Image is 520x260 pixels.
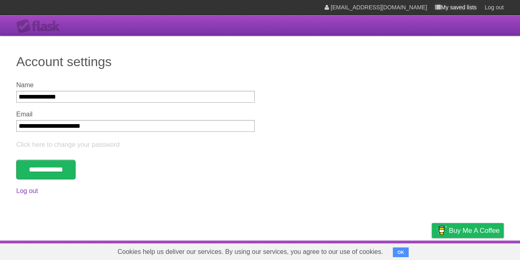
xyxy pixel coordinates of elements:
a: Terms [394,243,412,258]
a: Suggest a feature [453,243,504,258]
span: Buy me a coffee [449,223,500,238]
label: Name [16,82,255,89]
a: About [324,243,341,258]
button: OK [393,247,409,257]
a: Buy me a coffee [432,223,504,238]
div: Flask [16,19,65,34]
span: Cookies help us deliver our services. By using our services, you agree to our use of cookies. [109,244,391,260]
a: Developers [351,243,383,258]
label: Email [16,111,255,118]
img: Buy me a coffee [436,223,447,237]
a: Privacy [421,243,442,258]
h1: Account settings [16,52,504,71]
a: Click here to change your password [16,141,119,148]
a: Log out [16,187,38,194]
